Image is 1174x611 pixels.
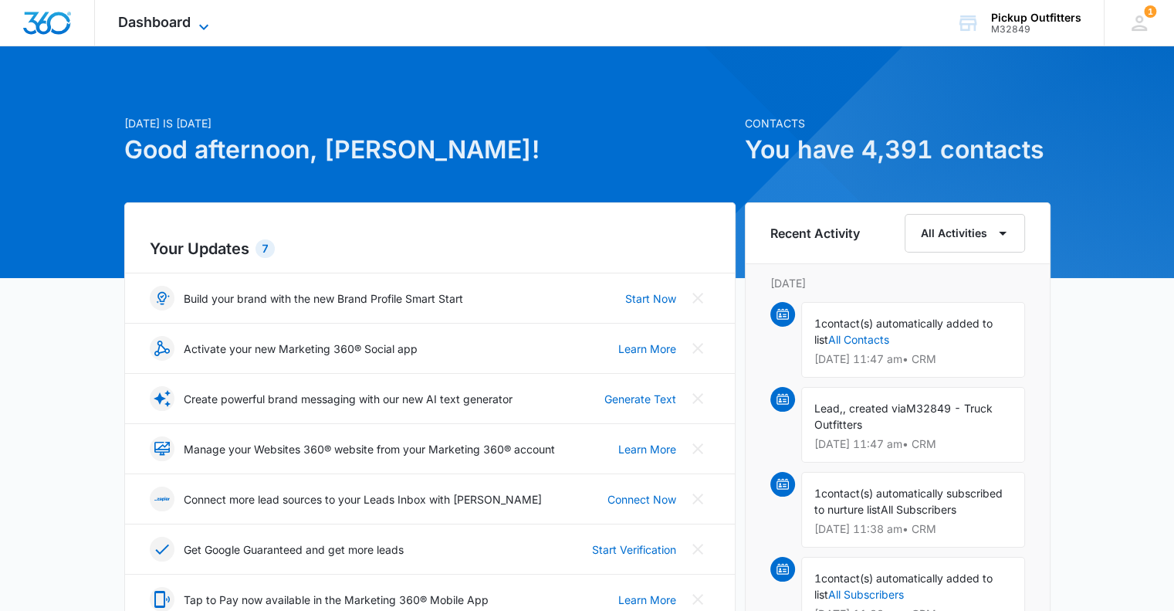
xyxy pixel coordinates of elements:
p: Create powerful brand messaging with our new AI text generator [184,391,513,407]
button: Close [685,286,710,311]
p: Contacts [745,115,1051,131]
span: 1 [814,487,821,500]
p: [DATE] 11:38 am • CRM [814,524,1012,535]
span: contact(s) automatically subscribed to nurture list [814,487,1003,516]
h6: Recent Activity [770,224,860,243]
span: Lead, [814,402,843,415]
p: [DATE] [770,275,1025,291]
button: Close [685,386,710,411]
span: All Subscribers [881,503,956,516]
a: Generate Text [604,391,676,407]
span: 1 [814,572,821,585]
button: Close [685,487,710,511]
a: All Contacts [828,333,889,346]
p: Activate your new Marketing 360® Social app [184,341,418,357]
h1: Good afternoon, [PERSON_NAME]! [124,131,736,168]
a: Learn More [618,592,676,608]
a: Start Verification [592,541,676,558]
button: Close [685,436,710,461]
span: contact(s) automatically added to list [814,572,993,601]
span: Dashboard [118,14,191,30]
a: All Subscribers [828,588,904,601]
div: account name [991,12,1081,24]
p: [DATE] is [DATE] [124,115,736,131]
a: Start Now [625,290,676,307]
h1: You have 4,391 contacts [745,131,1051,168]
span: 1 [1144,5,1156,18]
span: contact(s) automatically added to list [814,317,993,346]
div: account id [991,24,1081,35]
p: Get Google Guaranteed and get more leads [184,541,404,558]
a: Connect Now [607,491,676,507]
div: 7 [255,239,275,258]
p: Tap to Pay now available in the Marketing 360® Mobile App [184,592,489,608]
button: Close [685,537,710,562]
p: Connect more lead sources to your Leads Inbox with [PERSON_NAME] [184,491,542,507]
p: Build your brand with the new Brand Profile Smart Start [184,290,463,307]
a: Learn More [618,441,676,457]
h2: Your Updates [150,237,710,260]
p: [DATE] 11:47 am • CRM [814,354,1012,365]
button: All Activities [905,214,1025,253]
button: Close [685,336,710,361]
div: notifications count [1144,5,1156,18]
a: Learn More [618,341,676,357]
span: , created via [843,402,906,415]
p: Manage your Websites 360® website from your Marketing 360® account [184,441,555,457]
span: 1 [814,317,821,330]
p: [DATE] 11:47 am • CRM [814,439,1012,450]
